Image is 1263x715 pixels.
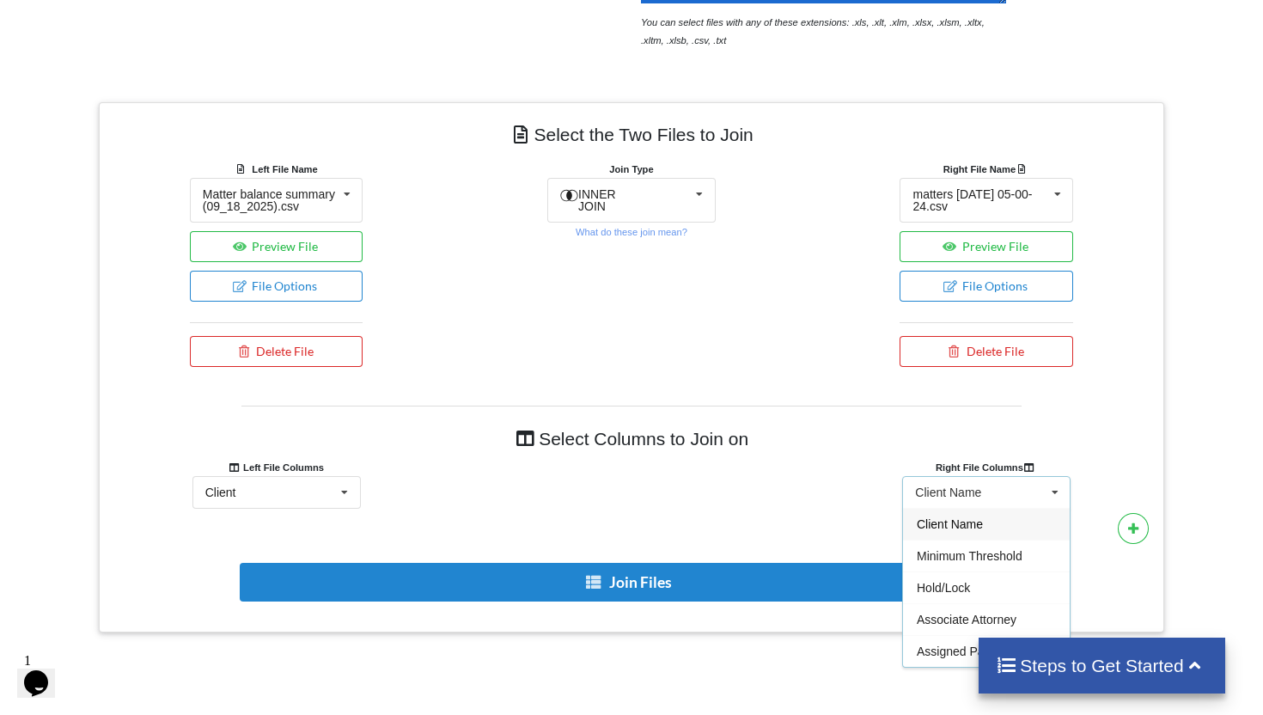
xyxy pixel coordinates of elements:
div: Client [205,486,236,498]
button: File Options [190,271,363,302]
b: Join Type [609,164,653,174]
b: Left File Name [252,164,317,174]
button: Preview File [900,231,1073,262]
iframe: chat widget [17,646,72,698]
h4: Steps to Get Started [996,655,1208,676]
button: Join Files [240,563,1020,602]
span: Associate Attorney [917,613,1016,626]
b: Right File Columns [936,462,1038,473]
div: Client Name [915,486,981,498]
div: Matter balance summary (09_18_2025).csv [203,188,337,212]
div: matters [DATE] 05-00-24.csv [912,188,1046,212]
button: Delete File [190,336,363,367]
button: Delete File [900,336,1073,367]
b: Right File Name [943,164,1030,174]
h4: Select Columns to Join on [241,419,1022,458]
span: INNER JOIN [578,187,616,213]
span: Client Name [917,517,983,531]
h4: Select the Two Files to Join [112,115,1151,154]
b: Left File Columns [229,462,324,473]
span: Hold/Lock [917,581,970,595]
span: Assigned Paralegal [917,645,1021,658]
small: What do these join mean? [576,227,687,237]
button: Preview File [190,231,363,262]
i: You can select files with any of these extensions: .xls, .xlt, .xlm, .xlsx, .xlsm, .xltx, .xltm, ... [641,17,985,46]
span: Minimum Threshold [917,549,1022,563]
button: File Options [900,271,1073,302]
